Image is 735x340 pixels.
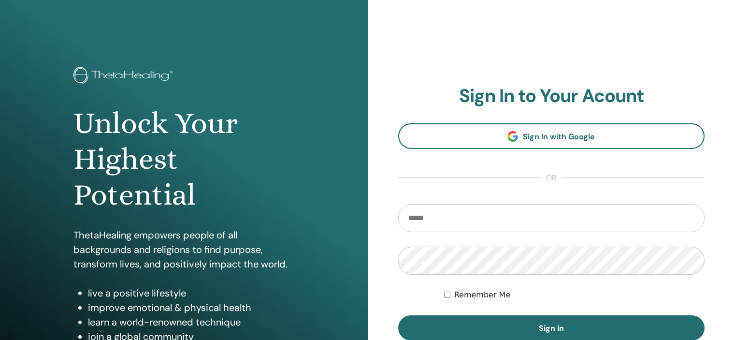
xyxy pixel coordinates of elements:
[88,286,294,300] li: live a positive lifestyle
[541,172,562,184] span: or
[88,315,294,329] li: learn a world-renowned technique
[539,323,564,333] span: Sign In
[73,228,294,271] p: ThetaHealing empowers people of all backgrounds and religions to find purpose, transform lives, a...
[398,85,705,107] h2: Sign In to Your Acount
[444,289,705,301] div: Keep me authenticated indefinitely or until I manually logout
[523,132,595,142] span: Sign In with Google
[88,300,294,315] li: improve emotional & physical health
[73,105,294,213] h1: Unlock Your Highest Potential
[398,123,705,149] a: Sign In with Google
[454,289,511,301] label: Remember Me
